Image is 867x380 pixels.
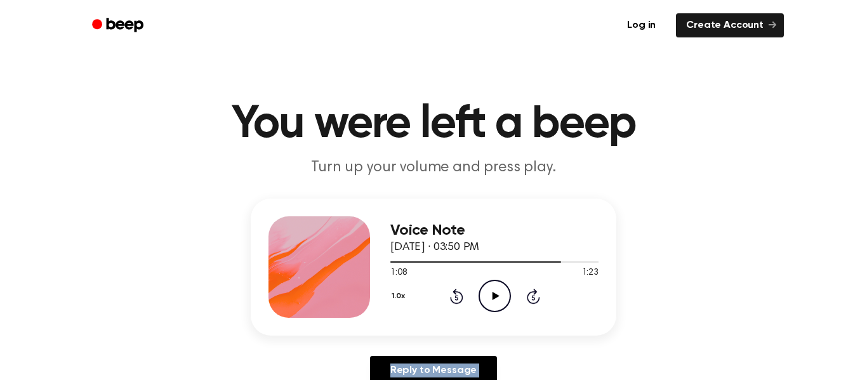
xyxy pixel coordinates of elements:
[390,242,479,253] span: [DATE] · 03:50 PM
[390,266,407,280] span: 1:08
[390,222,599,239] h3: Voice Note
[83,13,155,38] a: Beep
[582,266,599,280] span: 1:23
[614,11,668,40] a: Log in
[109,102,758,147] h1: You were left a beep
[676,13,784,37] a: Create Account
[390,285,409,307] button: 1.0x
[190,157,677,178] p: Turn up your volume and press play.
